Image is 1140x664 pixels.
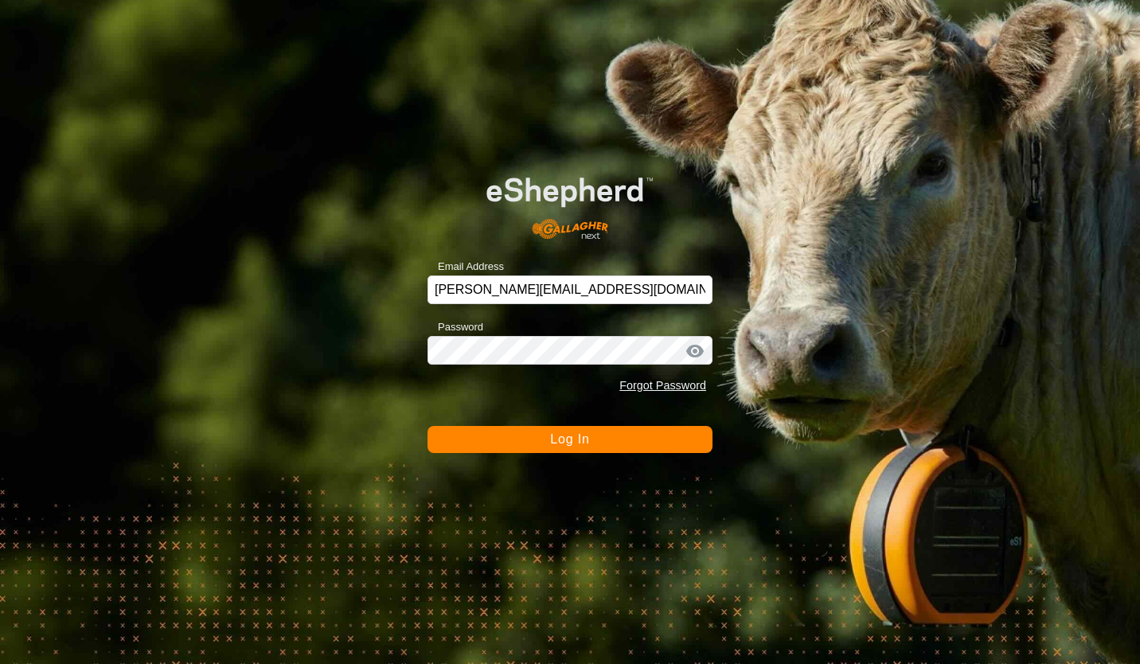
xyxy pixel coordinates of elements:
[619,379,706,392] a: Forgot Password
[427,319,483,335] label: Password
[550,432,589,446] span: Log In
[456,154,684,251] img: E-shepherd Logo
[427,259,504,275] label: Email Address
[427,426,712,453] button: Log In
[427,275,712,304] input: Email Address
